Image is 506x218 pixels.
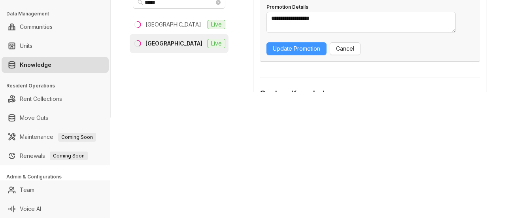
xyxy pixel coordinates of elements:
li: Maintenance [2,129,109,145]
li: Move Outs [2,110,109,126]
span: Update Promotion [273,44,320,53]
a: RenewalsComing Soon [20,148,88,164]
button: Cancel [330,42,361,55]
span: Cancel [336,44,354,53]
span: Live [208,39,225,48]
li: Team [2,182,109,198]
span: Coming Soon [50,152,88,160]
li: Rent Collections [2,91,109,107]
li: Knowledge [2,57,109,73]
a: Rent Collections [20,91,62,107]
li: Communities [2,19,109,35]
div: [GEOGRAPHIC_DATA] [145,20,201,29]
h3: Resident Operations [6,82,110,89]
li: Renewals [2,148,109,164]
li: Voice AI [2,201,109,217]
a: Voice AI [20,201,41,217]
span: Live [208,20,225,29]
a: Communities [20,19,53,35]
div: Custom Knowledge [260,87,480,100]
a: Team [20,182,34,198]
div: Promotion Details [266,4,308,11]
a: Move Outs [20,110,48,126]
li: Units [2,38,109,54]
a: Knowledge [20,57,51,73]
button: Update Promotion [266,42,327,55]
h3: Admin & Configurations [6,173,110,180]
span: Coming Soon [58,133,96,142]
div: [GEOGRAPHIC_DATA] [145,39,202,48]
a: Units [20,38,32,54]
h3: Data Management [6,10,110,17]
